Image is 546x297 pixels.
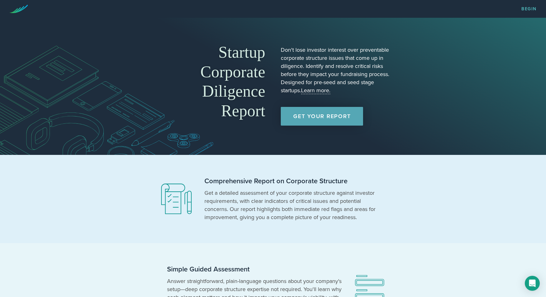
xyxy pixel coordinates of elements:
[204,177,379,186] h2: Comprehensive Report on Corporate Structure
[155,43,265,121] h1: Startup Corporate Diligence Report
[281,46,391,94] p: Don't lose investor interest over preventable corporate structure issues that come up in diligenc...
[521,7,537,11] a: Begin
[301,87,330,94] a: Learn more.
[525,276,540,291] div: Open Intercom Messenger
[204,189,379,221] p: Get a detailed assessment of your corporate structure against investor requirements, with clear i...
[167,265,342,274] h2: Simple Guided Assessment
[281,107,363,126] a: Get Your Report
